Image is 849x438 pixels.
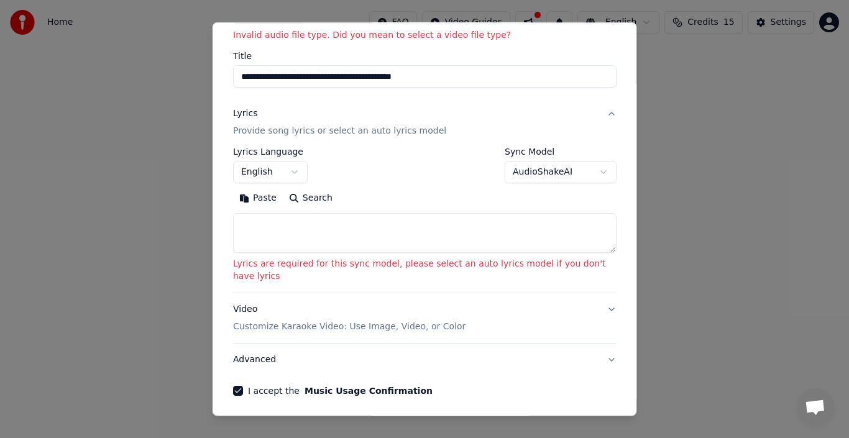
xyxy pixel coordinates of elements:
[233,125,446,137] p: Provide song lyrics or select an auto lyrics model
[233,29,617,42] p: Invalid audio file type. Did you mean to select a video file type?
[233,344,617,376] button: Advanced
[233,98,617,147] button: LyricsProvide song lyrics or select an auto lyrics model
[233,147,308,156] label: Lyrics Language
[304,386,432,395] button: I accept the
[233,303,466,333] div: Video
[233,321,466,333] p: Customize Karaoke Video: Use Image, Video, or Color
[233,52,617,60] label: Title
[282,188,338,208] button: Search
[233,147,617,293] div: LyricsProvide song lyrics or select an auto lyrics model
[233,293,617,343] button: VideoCustomize Karaoke Video: Use Image, Video, or Color
[233,107,257,120] div: Lyrics
[233,258,617,283] p: Lyrics are required for this sync model, please select an auto lyrics model if you don't have lyrics
[505,147,617,156] label: Sync Model
[233,188,283,208] button: Paste
[248,386,433,395] label: I accept the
